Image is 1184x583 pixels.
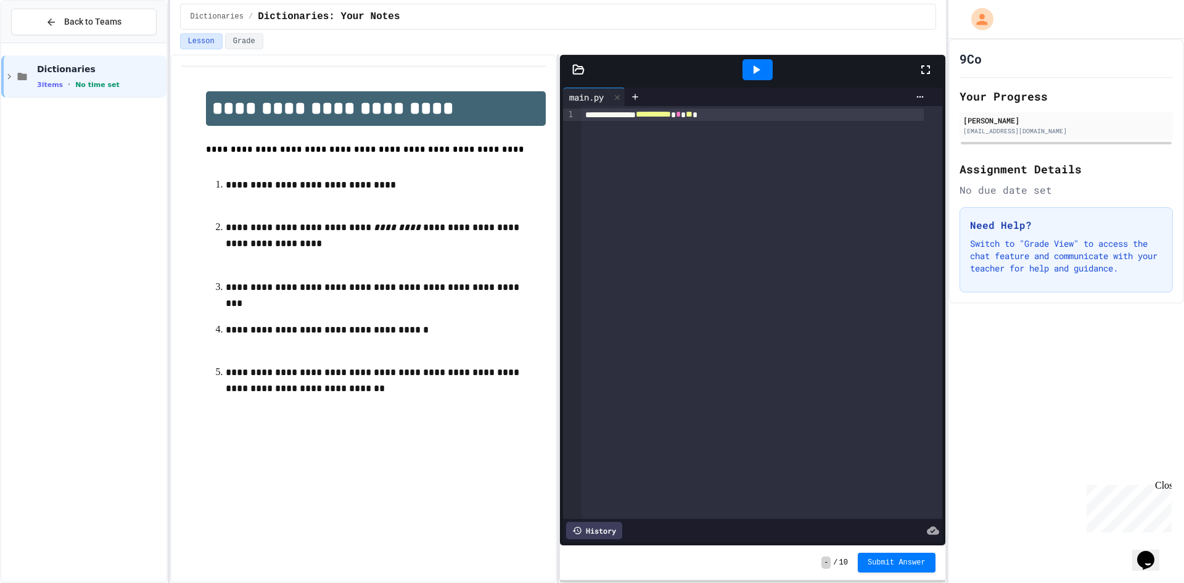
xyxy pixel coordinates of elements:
span: - [821,556,831,569]
span: Submit Answer [868,558,926,568]
span: • [68,80,70,89]
div: My Account [958,5,997,33]
h2: Your Progress [960,88,1173,105]
span: 3 items [37,81,63,89]
h1: 9Co [960,50,982,67]
h2: Assignment Details [960,160,1173,178]
h3: Need Help? [970,218,1162,233]
span: / [249,12,253,22]
span: Dictionaries [37,64,164,75]
div: main.py [563,88,625,106]
span: Dictionaries: Your Notes [258,9,400,24]
div: Chat with us now!Close [5,5,85,78]
button: Lesson [180,33,223,49]
iframe: chat widget [1132,534,1172,571]
div: History [566,522,622,539]
span: No time set [75,81,120,89]
p: Switch to "Grade View" to access the chat feature and communicate with your teacher for help and ... [970,238,1162,275]
div: [EMAIL_ADDRESS][DOMAIN_NAME] [963,126,1169,136]
div: main.py [563,91,610,104]
span: 10 [839,558,848,568]
span: Dictionaries [191,12,244,22]
button: Grade [225,33,263,49]
button: Back to Teams [11,9,157,35]
button: Submit Answer [858,553,935,573]
span: Back to Teams [64,15,121,28]
div: [PERSON_NAME] [963,115,1169,126]
div: No due date set [960,183,1173,197]
iframe: chat widget [1082,480,1172,532]
div: 1 [563,109,575,121]
span: / [833,558,837,568]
